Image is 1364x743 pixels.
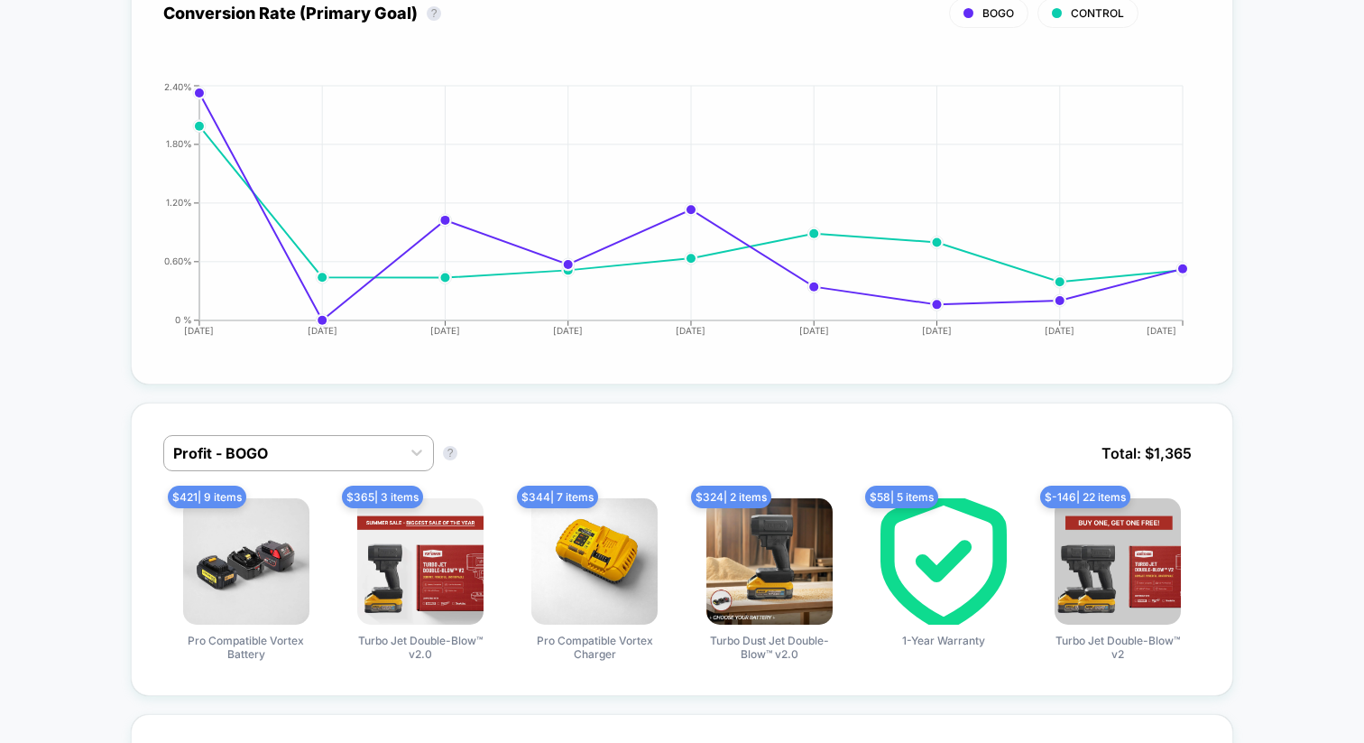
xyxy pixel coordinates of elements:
[427,6,441,21] button: ?
[164,80,192,91] tspan: 2.40%
[1055,498,1181,625] img: Turbo Jet Double-Blow™ v2
[357,498,484,625] img: Turbo Jet Double-Blow™ v2.0
[166,197,192,208] tspan: 1.20%
[1071,6,1124,20] span: CONTROL
[145,81,1183,352] div: CONVERSION_RATE
[922,325,952,336] tspan: [DATE]
[527,634,662,664] span: Pro Compatible Vortex Charger
[902,634,985,664] span: 1-Year Warranty
[691,486,771,508] span: $ 324 | 2 items
[880,498,1007,625] img: 1-Year Warranty
[166,138,192,149] tspan: 1.80%
[342,486,423,508] span: $ 365 | 3 items
[353,634,488,664] span: Turbo Jet Double-Blow™ v2.0
[702,634,837,664] span: Turbo Dust Jet Double-Blow™ v2.0
[168,486,246,508] span: $ 421 | 9 items
[307,325,336,336] tspan: [DATE]
[553,325,583,336] tspan: [DATE]
[706,498,833,625] img: Turbo Dust Jet Double-Blow™ v2.0
[1046,325,1075,336] tspan: [DATE]
[1092,435,1201,471] span: Total: $ 1,365
[531,498,658,625] img: Pro Compatible Vortex Charger
[517,486,598,508] span: $ 344 | 7 items
[1050,634,1185,664] span: Turbo Jet Double-Blow™ v2
[1040,486,1130,508] span: $ -146 | 22 items
[430,325,460,336] tspan: [DATE]
[677,325,706,336] tspan: [DATE]
[179,634,314,664] span: Pro Compatible Vortex Battery
[184,325,214,336] tspan: [DATE]
[443,446,457,460] button: ?
[164,255,192,266] tspan: 0.60%
[865,486,938,508] span: $ 58 | 5 items
[1147,325,1177,336] tspan: [DATE]
[982,6,1014,20] span: BOGO
[799,325,829,336] tspan: [DATE]
[183,498,309,625] img: Pro Compatible Vortex Battery
[175,314,192,325] tspan: 0 %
